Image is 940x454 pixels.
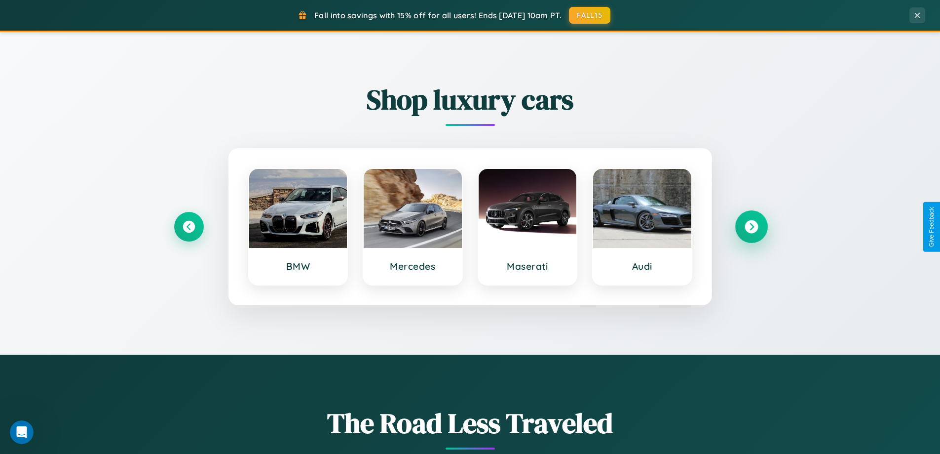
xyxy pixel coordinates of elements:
[569,7,610,24] button: FALL15
[259,260,338,272] h3: BMW
[374,260,452,272] h3: Mercedes
[314,10,562,20] span: Fall into savings with 15% off for all users! Ends [DATE] 10am PT.
[489,260,567,272] h3: Maserati
[174,404,766,442] h1: The Road Less Traveled
[928,207,935,247] div: Give Feedback
[603,260,681,272] h3: Audi
[10,420,34,444] iframe: Intercom live chat
[174,81,766,119] h2: Shop luxury cars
